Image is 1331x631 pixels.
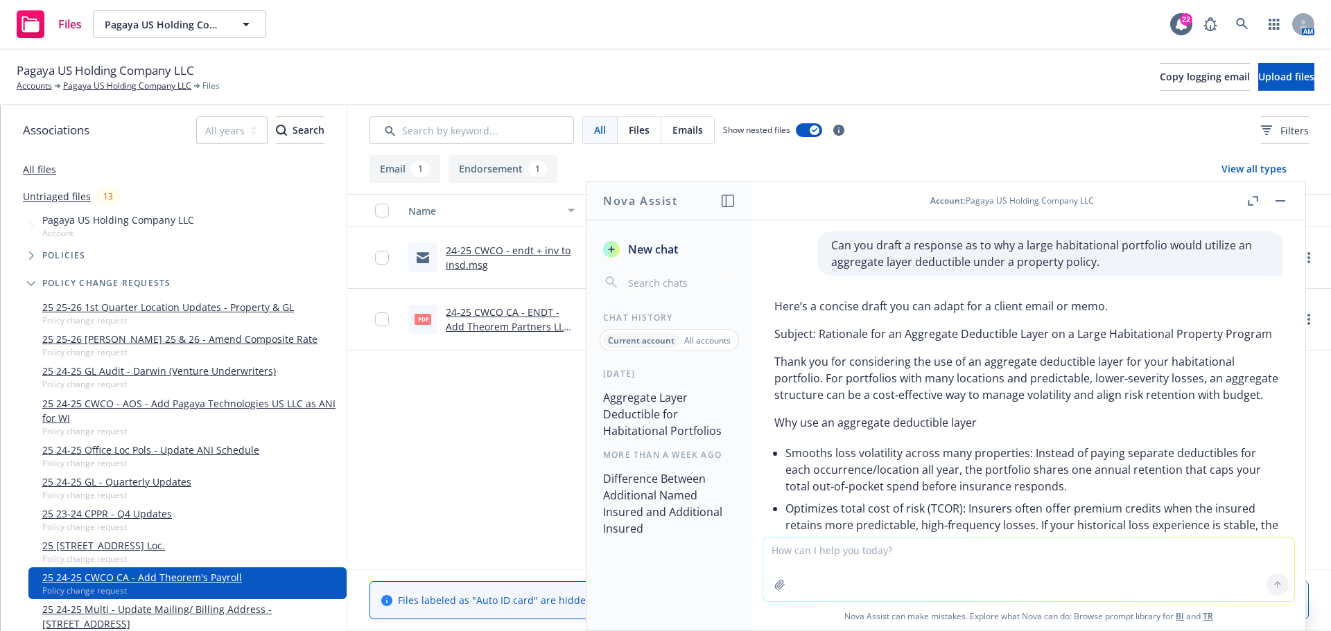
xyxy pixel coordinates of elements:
[42,251,86,260] span: Policies
[375,251,389,265] input: Toggle Row Selected
[603,193,678,209] h1: Nova Assist
[42,300,294,314] a: 25 25-26 1st Quarter Location Updates - Property & GL
[105,17,225,32] span: Pagaya US Holding Company LLC
[586,368,752,380] div: [DATE]
[63,80,191,92] a: Pagaya US Holding Company LLC
[42,364,276,378] a: 25 24-25 GL Audit - Darwin (Venture Underwriters)
[1160,70,1250,83] span: Copy logging email
[42,213,194,227] span: Pagaya US Holding Company LLC
[774,326,1283,342] p: Subject: Rationale for an Aggregate Deductible Layer on a Large Habitational Property Program
[446,244,571,272] a: 24-25 CWCO - endt + inv to insd.msg
[598,385,741,443] button: Aggregate Layer Deductible for Habitational Portfolios
[1280,123,1309,138] span: Filters
[785,497,1283,553] li: Optimizes total cost of risk (TCOR): Insurers often offer premium credits when the insured retain...
[1176,610,1184,622] a: BI
[1203,610,1213,622] a: TR
[1300,249,1317,266] a: more
[23,189,91,204] a: Untriaged files
[42,332,317,346] a: 25 25-26 [PERSON_NAME] 25 & 26 - Amend Composite Rate
[1160,63,1250,91] button: Copy logging email
[42,553,165,565] span: Policy change request
[96,188,120,204] div: 13
[42,506,172,521] a: 25 23-24 CPPR - Q4 Updates
[42,443,259,457] a: 25 24-25 Office Loc Pols - Update ANI Schedule
[594,123,606,137] span: All
[42,489,191,501] span: Policy change request
[774,298,1283,314] p: Here’s a concise draft you can adapt for a client email or memo.
[1261,123,1309,138] span: Filters
[1261,116,1309,144] button: Filters
[1197,10,1224,38] a: Report a Bug
[446,305,570,348] a: 24-25 CWCO CA - ENDT - Add Theorem Partners LLC + Payroll.pdf
[202,80,220,92] span: Files
[774,414,1283,431] p: Why use an aggregate deductible layer
[608,335,675,346] p: Current account
[672,123,703,137] span: Emails
[369,155,440,183] button: Email
[11,5,87,44] a: Files
[42,602,341,631] a: 25 24-25 Multi - Update Mailing/ Billing Address - [STREET_ADDRESS]
[586,312,752,323] div: Chat History
[1258,70,1314,83] span: Upload files
[785,442,1283,497] li: Smooths loss volatility across many properties: Instead of paying separate deductibles for each o...
[276,117,324,143] div: Search
[23,163,56,176] a: All files
[598,466,741,541] button: Difference Between Additional Named Insured and Additional Insured
[586,449,752,461] div: More than a week ago
[1199,155,1309,183] button: View all types
[42,521,172,533] span: Policy change request
[774,353,1283,403] p: Thank you for considering the use of an aggregate deductible layer for your habitational portfoli...
[1300,311,1317,328] a: more
[42,585,242,596] span: Policy change request
[403,194,580,227] button: Name
[758,602,1300,630] span: Nova Assist can make mistakes. Explore what Nova can do: Browse prompt library for and
[930,195,964,206] span: Account
[17,62,194,80] span: Pagaya US Holding Company LLC
[723,124,790,136] span: Show nested files
[528,161,547,177] div: 1
[42,378,276,390] span: Policy change request
[1180,13,1192,26] div: 22
[369,116,574,144] input: Search by keyword...
[408,204,559,218] div: Name
[449,155,557,183] button: Endorsement
[93,10,266,38] button: Pagaya US Holding Company LLC
[375,204,389,217] input: Select all
[1260,10,1288,38] a: Switch app
[930,195,1094,206] div: : Pagaya US Holding Company LLC
[23,121,89,139] span: Associations
[411,161,430,177] div: 1
[42,425,341,437] span: Policy change request
[831,237,1269,270] p: Can you draft a response as to why a large habitational portfolio would utilize an aggregate laye...
[17,80,52,92] a: Accounts
[1258,63,1314,91] button: Upload files
[625,273,736,292] input: Search chats
[625,241,678,258] span: New chat
[684,335,731,346] p: All accounts
[598,237,741,262] button: New chat
[42,279,171,287] span: Policy change requests
[42,396,341,425] a: 25 24-25 CWCO - AOS - Add Pagaya Technologies US LLC as ANI for WI
[42,314,294,326] span: Policy change request
[42,457,259,469] span: Policy change request
[42,538,165,553] a: 25 [STREET_ADDRESS] Loc.
[276,116,324,144] button: SearchSearch
[629,123,650,137] span: Files
[58,19,82,30] span: Files
[42,570,242,585] a: 25 24-25 CWCO CA - Add Theorem's Payroll
[42,346,317,358] span: Policy change request
[580,194,758,227] button: File type
[375,312,389,326] input: Toggle Row Selected
[398,593,689,607] span: Files labeled as "Auto ID card" are hidden.
[415,314,431,324] span: pdf
[1228,10,1256,38] a: Search
[42,227,194,239] span: Account
[42,474,191,489] a: 25 24-25 GL - Quarterly Updates
[276,125,287,136] svg: Search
